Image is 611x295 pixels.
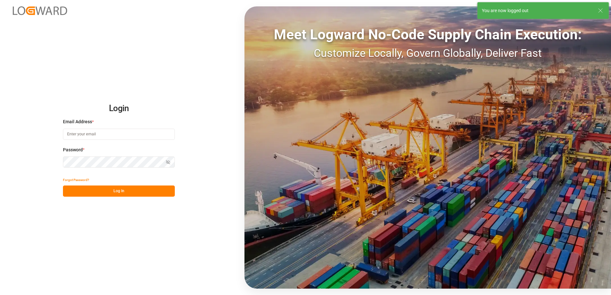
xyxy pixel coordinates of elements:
div: You are now logged out [482,7,592,14]
button: Forgot Password? [63,174,89,185]
div: Meet Logward No-Code Supply Chain Execution: [244,24,611,45]
img: Logward_new_orange.png [13,6,67,15]
input: Enter your email [63,129,175,140]
h2: Login [63,98,175,119]
span: Password [63,147,83,153]
span: Email Address [63,118,92,125]
div: Customize Locally, Govern Globally, Deliver Fast [244,45,611,61]
button: Log In [63,185,175,197]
